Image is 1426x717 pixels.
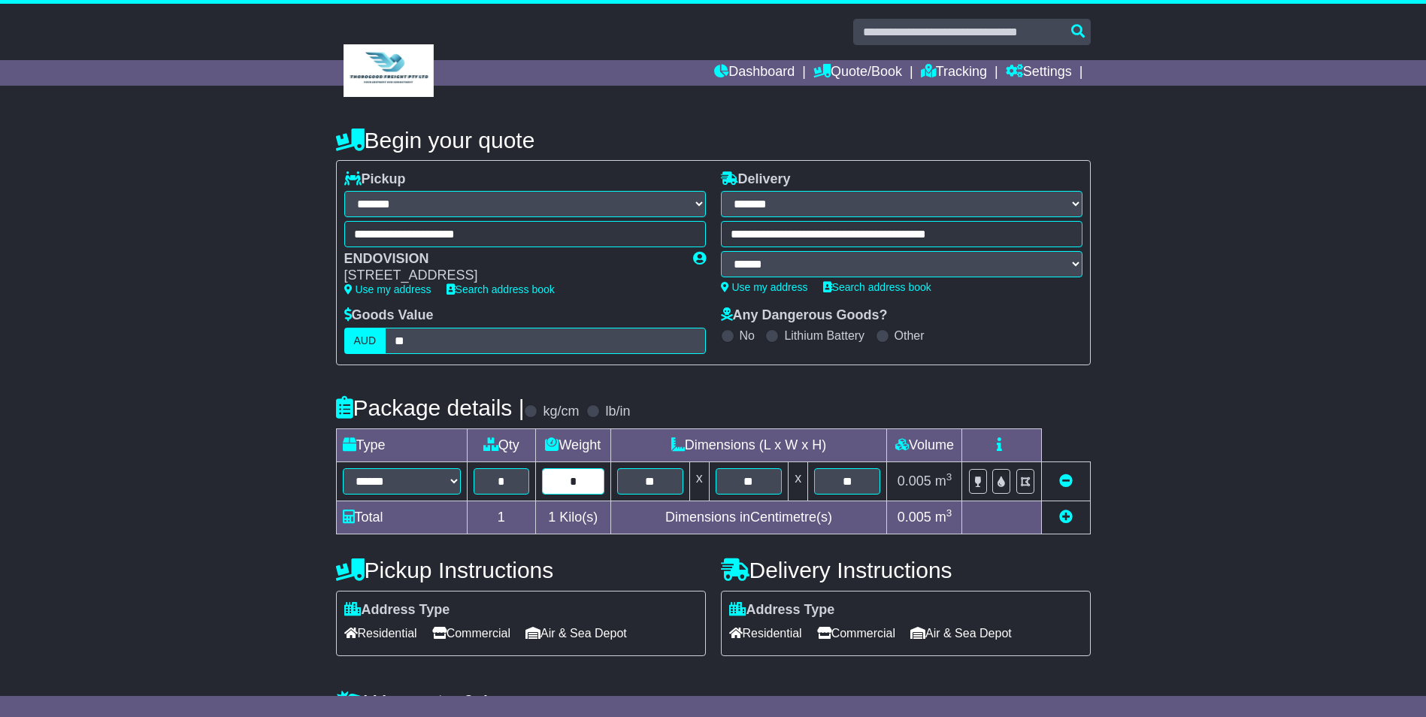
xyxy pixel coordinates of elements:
h4: Delivery Instructions [721,558,1091,582]
td: 1 [467,501,535,534]
label: Goods Value [344,307,434,324]
span: Air & Sea Depot [525,622,627,645]
label: Any Dangerous Goods? [721,307,888,324]
a: Quote/Book [813,60,902,86]
td: Volume [887,428,962,461]
label: Pickup [344,171,406,188]
sup: 3 [946,471,952,483]
h4: Package details | [336,395,525,420]
h4: Begin your quote [336,128,1091,153]
a: Search address book [823,281,931,293]
span: Residential [344,622,417,645]
div: ENDOVISION [344,251,678,268]
a: Use my address [721,281,808,293]
label: lb/in [605,404,630,420]
label: AUD [344,328,386,354]
label: Delivery [721,171,791,188]
td: Dimensions (L x W x H) [610,428,887,461]
a: Dashboard [714,60,795,86]
td: Weight [536,428,610,461]
h4: Pickup Instructions [336,558,706,582]
h4: Warranty & Insurance [336,690,1091,715]
span: m [935,473,952,489]
span: 0.005 [898,473,931,489]
span: Residential [729,622,802,645]
td: Total [336,501,467,534]
td: x [789,461,808,501]
td: x [689,461,709,501]
td: Type [336,428,467,461]
a: Add new item [1059,510,1073,525]
label: Address Type [729,602,835,619]
label: Address Type [344,602,450,619]
span: m [935,510,952,525]
td: Kilo(s) [536,501,610,534]
div: [STREET_ADDRESS] [344,268,678,284]
label: No [740,328,755,343]
a: Search address book [447,283,555,295]
td: Dimensions in Centimetre(s) [610,501,887,534]
span: Air & Sea Depot [910,622,1012,645]
td: Qty [467,428,535,461]
sup: 3 [946,507,952,519]
a: Settings [1006,60,1072,86]
span: Commercial [817,622,895,645]
a: Use my address [344,283,431,295]
span: 0.005 [898,510,931,525]
span: 1 [548,510,556,525]
a: Remove this item [1059,473,1073,489]
span: Commercial [432,622,510,645]
label: Other [895,328,925,343]
label: Lithium Battery [784,328,864,343]
label: kg/cm [543,404,579,420]
a: Tracking [921,60,987,86]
